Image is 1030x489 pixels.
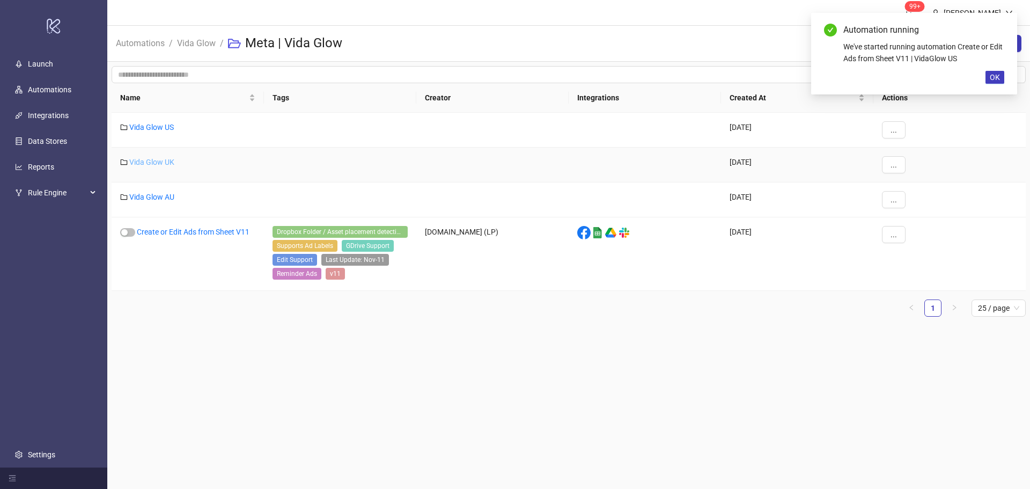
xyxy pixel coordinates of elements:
a: Data Stores [28,137,67,145]
a: Launch [28,60,53,68]
li: Next Page [946,300,963,317]
div: [DOMAIN_NAME] (LP) [416,217,569,291]
span: right [951,304,958,311]
span: GDrive Support [342,240,394,252]
span: folder [120,193,128,201]
button: right [946,300,963,317]
li: / [220,26,224,61]
span: folder-open [228,37,241,50]
span: v11 [326,268,345,280]
span: Created At [730,92,856,104]
li: Previous Page [903,300,920,317]
span: Name [120,92,247,104]
button: ... [882,191,906,208]
span: OK [990,73,1000,82]
th: Name [112,83,264,113]
span: ... [891,195,897,204]
a: Vida Glow US [129,123,174,132]
a: 1 [925,300,941,316]
a: Integrations [28,111,69,120]
a: Reports [28,163,54,171]
div: Automation running [843,24,1004,37]
span: fork [15,189,23,196]
div: [DATE] [721,113,873,148]
li: 1 [924,300,941,317]
th: Integrations [569,83,721,113]
div: Page Size [972,300,1026,317]
a: Automations [28,85,71,94]
span: folder [120,123,128,131]
a: Create or Edit Ads from Sheet V11 [137,228,249,236]
span: 25 / page [978,300,1019,316]
span: user [932,9,939,17]
th: Created At [721,83,873,113]
span: ... [891,126,897,134]
span: left [908,304,915,311]
button: left [903,300,920,317]
a: Automations [114,37,167,48]
button: ... [882,156,906,173]
button: OK [985,71,1004,84]
a: Vida Glow UK [129,158,174,166]
span: Edit Support [273,254,317,266]
a: Settings [28,450,55,459]
span: down [1005,9,1013,17]
div: [DATE] [721,148,873,183]
li: / [169,26,173,61]
th: Tags [264,83,416,113]
sup: 1700 [905,1,925,12]
h3: Meta | Vida Glow [245,35,342,52]
span: Rule Engine [28,182,87,203]
div: [DATE] [721,183,873,217]
a: Vida Glow [175,37,218,48]
span: menu-fold [9,475,16,482]
span: check-circle [824,24,837,37]
span: Last Update: Nov-11 [321,254,389,266]
span: folder [120,158,128,166]
span: ... [891,230,897,239]
span: ... [891,160,897,169]
th: Creator [416,83,569,113]
div: [DATE] [721,217,873,291]
button: ... [882,226,906,243]
button: ... [882,121,906,138]
span: Supports Ad Labels [273,240,337,252]
a: Vida Glow AU [129,193,174,201]
span: Dropbox Folder / Asset placement detection [273,226,408,238]
div: We've started running automation Create or Edit Ads from Sheet V11 | VidaGlow US [843,41,1004,64]
div: [PERSON_NAME] [939,7,1005,19]
span: Reminder Ads [273,268,321,280]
